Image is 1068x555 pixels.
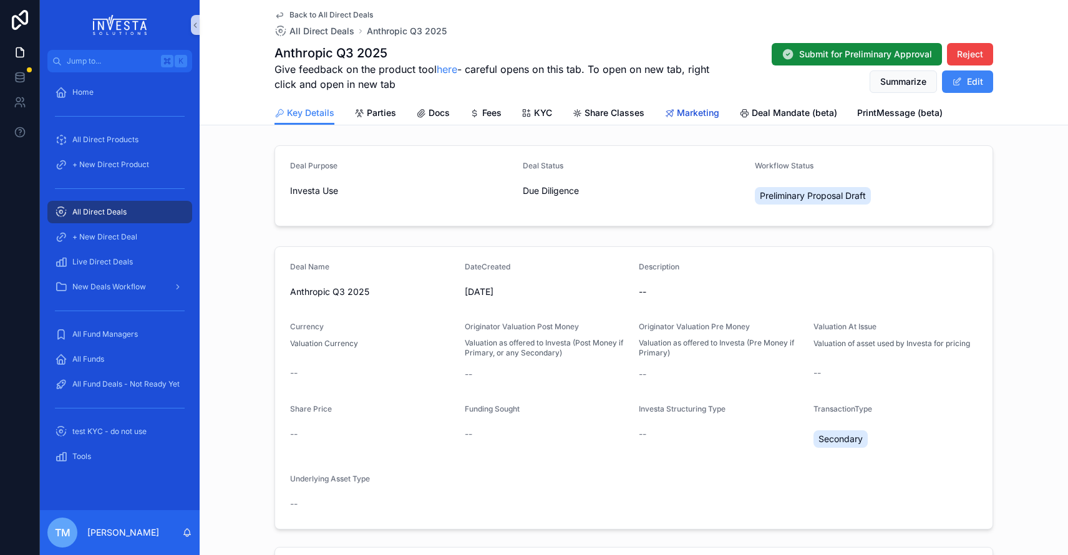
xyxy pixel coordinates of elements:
[354,102,396,127] a: Parties
[752,107,837,119] span: Deal Mandate (beta)
[87,526,159,539] p: [PERSON_NAME]
[40,72,200,484] div: scrollable content
[47,323,192,345] a: All Fund Managers
[72,379,180,389] span: All Fund Deals - Not Ready Yet
[274,62,711,92] span: Give feedback on the product tool - careful opens on this tab. To open on new tab, right click an...
[289,25,354,37] span: All Direct Deals
[47,153,192,176] a: + New Direct Product
[55,525,70,540] span: TM
[290,498,298,510] span: --
[290,161,337,170] span: Deal Purpose
[290,322,324,331] span: Currency
[813,322,876,331] span: Valuation At Issue
[274,102,334,125] a: Key Details
[290,404,332,413] span: Share Price
[47,128,192,151] a: All Direct Products
[290,338,358,349] p: Valuation Currency
[47,251,192,273] a: Live Direct Deals
[290,185,338,197] span: Investa Use
[274,10,373,20] a: Back to All Direct Deals
[290,286,455,298] span: Anthropic Q3 2025
[522,102,552,127] a: KYC
[664,102,719,127] a: Marketing
[437,63,457,75] a: here
[72,427,147,437] span: test KYC - do not use
[290,262,329,271] span: Deal Name
[739,102,837,127] a: Deal Mandate (beta)
[942,70,993,93] button: Edit
[465,286,629,298] span: [DATE]
[47,445,192,468] a: Tools
[274,25,354,37] a: All Direct Deals
[639,404,726,413] span: Investa Structuring Type
[47,373,192,395] a: All Fund Deals - Not Ready Yet
[47,348,192,370] a: All Funds
[416,102,450,127] a: Docs
[572,102,644,127] a: Share Classes
[772,43,942,65] button: Submit for Preliminary Approval
[799,48,932,60] span: Submit for Preliminary Approval
[523,185,579,197] span: Due Diligence
[47,420,192,443] a: test KYC - do not use
[72,160,149,170] span: + New Direct Product
[639,286,978,298] span: --
[760,190,866,202] span: Preliminary Proposal Draft
[72,87,94,97] span: Home
[72,354,104,364] span: All Funds
[290,474,370,483] span: Underlying Asset Type
[857,107,943,119] span: PrintMessage (beta)
[857,102,943,127] a: PrintMessage (beta)
[585,107,644,119] span: Share Classes
[72,257,133,267] span: Live Direct Deals
[72,232,137,242] span: + New Direct Deal
[465,404,520,413] span: Funding Sought
[176,56,186,66] span: K
[639,322,750,331] span: Originator Valuation Pre Money
[290,428,298,440] span: --
[47,276,192,298] a: New Deals Workflow
[677,107,719,119] span: Marketing
[367,107,396,119] span: Parties
[72,207,127,217] span: All Direct Deals
[289,10,373,20] span: Back to All Direct Deals
[72,329,138,339] span: All Fund Managers
[93,15,147,35] img: App logo
[870,70,937,93] button: Summarize
[290,367,298,379] span: --
[465,368,472,380] span: --
[755,161,813,170] span: Workflow Status
[47,50,192,72] button: Jump to...K
[465,428,472,440] span: --
[482,107,502,119] span: Fees
[813,367,821,379] span: --
[639,428,646,440] span: --
[429,107,450,119] span: Docs
[47,226,192,248] a: + New Direct Deal
[72,282,146,292] span: New Deals Workflow
[470,102,502,127] a: Fees
[47,201,192,223] a: All Direct Deals
[274,44,711,62] h1: Anthropic Q3 2025
[880,75,926,88] span: Summarize
[523,161,563,170] span: Deal Status
[534,107,552,119] span: KYC
[287,107,334,119] span: Key Details
[465,338,629,358] span: Valuation as offered to Investa (Post Money if Primary, or any Secondary)
[47,81,192,104] a: Home
[639,368,646,380] span: --
[957,48,983,60] span: Reject
[465,322,579,331] span: Originator Valuation Post Money
[639,338,803,358] span: Valuation as offered to Investa (Pre Money if Primary)
[367,25,447,37] a: Anthropic Q3 2025
[465,262,510,271] span: DateCreated
[67,56,156,66] span: Jump to...
[72,451,91,461] span: Tools
[813,404,872,413] span: TransactionType
[947,43,993,65] button: Reject
[818,433,863,445] span: Secondary
[72,135,138,145] span: All Direct Products
[813,338,970,349] p: Valuation of asset used by Investa for pricing
[639,262,679,271] span: Description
